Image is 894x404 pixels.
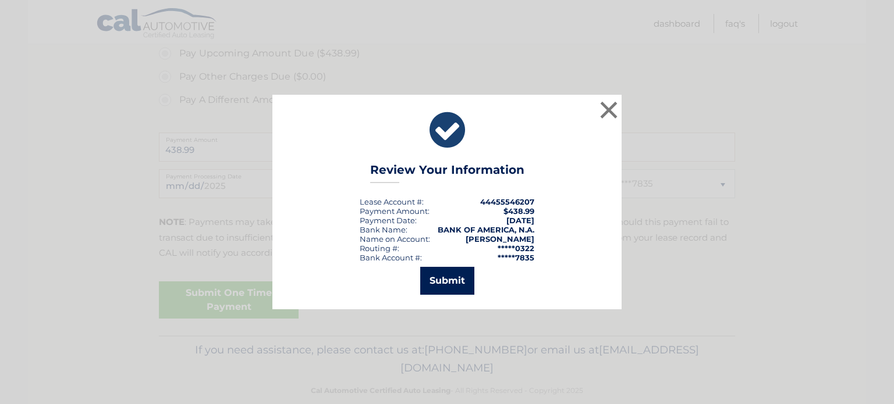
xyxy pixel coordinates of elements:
span: [DATE] [506,216,534,225]
div: Routing #: [360,244,399,253]
div: : [360,216,417,225]
div: Payment Amount: [360,206,430,216]
strong: 44455546207 [480,197,534,206]
strong: [PERSON_NAME] [466,234,534,244]
span: $438.99 [503,206,534,216]
strong: BANK OF AMERICA, N.A. [438,225,534,234]
div: Bank Name: [360,225,407,234]
h3: Review Your Information [370,163,524,183]
div: Name on Account: [360,234,430,244]
button: Submit [420,267,474,295]
div: Lease Account #: [360,197,424,206]
button: × [597,98,620,121]
div: Bank Account #: [360,253,422,262]
span: Payment Date [360,216,415,225]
